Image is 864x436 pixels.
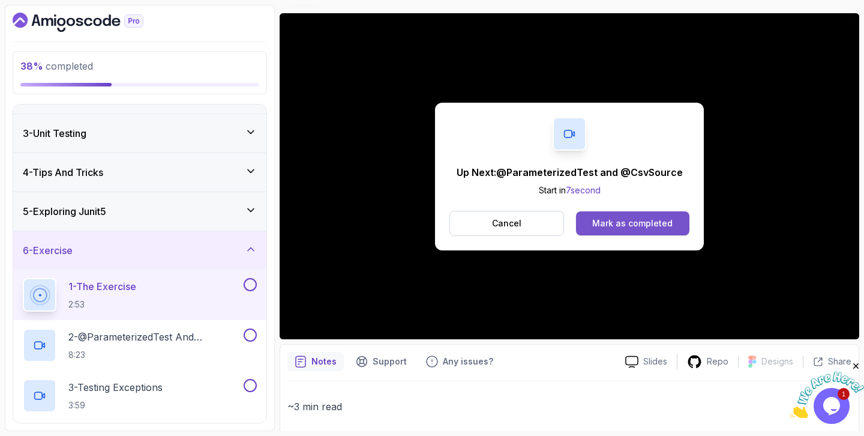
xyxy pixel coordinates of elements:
p: Slides [643,356,667,368]
a: Slides [616,356,677,368]
button: notes button [287,352,344,371]
p: Share [828,356,851,368]
h3: 3 - Unit Testing [23,126,86,141]
h3: 6 - Exercise [23,243,73,258]
p: 3:59 [68,399,163,411]
button: 1-The Exercise2:53 [23,278,257,312]
button: 3-Unit Testing [13,114,266,153]
p: ~3 min read [287,398,851,415]
span: 38 % [20,60,43,72]
p: 1 - The Exercise [68,279,136,294]
span: 7 second [566,185,601,195]
button: Share [803,356,851,368]
p: Support [373,356,407,368]
iframe: chat widget [790,361,864,418]
p: 8:23 [68,349,241,361]
a: Dashboard [13,13,171,32]
p: Up Next: @ParameterizedTest and @CsvSource [457,165,683,180]
p: Cancel [492,217,521,229]
button: Cancel [449,211,564,236]
button: 4-Tips And Tricks [13,153,266,192]
button: Mark as completed [576,211,689,235]
p: Any issues? [443,356,493,368]
iframe: To enrich screen reader interactions, please activate Accessibility in Grammarly extension settings [280,13,859,339]
h3: 5 - Exploring Junit5 [23,204,106,219]
p: Notes [311,356,337,368]
button: 2-@ParameterizedTest and @CsvSource8:23 [23,329,257,362]
button: Support button [349,352,414,371]
p: Start in [457,184,683,196]
p: 2 - @ParameterizedTest and @CsvSource [68,330,241,344]
p: 2:53 [68,298,136,310]
button: Feedback button [419,352,500,371]
button: 3-Testing Exceptions3:59 [23,379,257,413]
a: Repo [677,354,738,369]
div: Mark as completed [592,217,673,229]
p: 3 - Testing Exceptions [68,380,163,395]
span: completed [20,60,93,72]
p: Repo [707,356,728,368]
p: Designs [761,356,793,368]
button: 5-Exploring Junit5 [13,192,266,231]
button: 6-Exercise [13,231,266,270]
h3: 4 - Tips And Tricks [23,165,103,180]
